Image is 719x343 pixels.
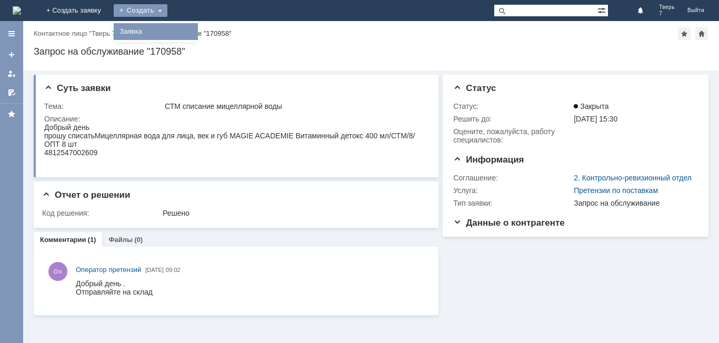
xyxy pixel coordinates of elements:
div: (0) [134,236,143,244]
a: Мои согласования [3,84,20,101]
div: Решить до: [453,115,572,123]
a: Перейти на домашнюю страницу [13,6,21,15]
span: Отчет о решении [42,190,130,200]
span: Тверь [659,4,675,11]
div: Создать [114,4,167,17]
div: Сделать домашней страницей [695,27,708,40]
div: / [34,29,122,37]
div: Услуга: [453,186,572,195]
div: Запрос на обслуживание [574,199,693,207]
div: Oцените, пожалуйста, работу специалистов: [453,127,572,144]
a: Файлы [108,236,133,244]
div: Описание: [44,115,426,123]
div: (1) [88,236,96,244]
span: Данные о контрагенте [453,218,565,228]
a: Создать заявку [3,46,20,63]
a: Комментарии [40,236,86,244]
a: Мои заявки [3,65,20,82]
a: Заявка [116,25,196,38]
div: Тема: [44,102,163,110]
div: Тип заявки: [453,199,572,207]
a: Оператор претензий [76,265,141,275]
span: 7 [659,11,675,17]
div: Код решения: [42,209,161,217]
span: Информация [453,155,524,165]
span: Расширенный поиск [597,5,608,15]
span: [DATE] [145,267,164,273]
div: Запрос на обслуживание "170958" [122,29,232,37]
div: СТМ списание мицеллярной воды [165,102,424,110]
div: Запрос на обслуживание "170958" [34,46,708,57]
span: [DATE] 15:30 [574,115,617,123]
span: 09:02 [166,267,181,273]
div: Добавить в избранное [678,27,691,40]
span: Суть заявки [44,83,111,93]
a: Претензии по поставкам [574,186,658,195]
div: Решено [163,209,424,217]
div: Соглашение: [453,174,572,182]
div: Статус: [453,102,572,110]
a: 2. Контрольно-ревизионный отдел [574,174,692,182]
span: Статус [453,83,496,93]
img: logo [13,6,21,15]
span: Закрыта [574,102,608,110]
a: Контактное лицо "Тверь 7" [34,29,118,37]
span: Оператор претензий [76,266,141,274]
